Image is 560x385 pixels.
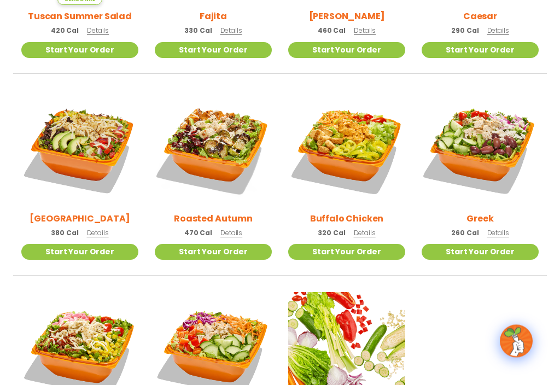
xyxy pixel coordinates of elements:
span: 320 Cal [318,229,345,238]
span: Details [220,26,242,36]
a: Start Your Order [21,244,138,260]
h2: [GEOGRAPHIC_DATA] [30,212,130,226]
h2: Buffalo Chicken [310,212,384,226]
a: Start Your Order [422,244,539,260]
span: 420 Cal [51,26,79,36]
span: 460 Cal [318,26,346,36]
img: Product photo for Roasted Autumn Salad [155,91,272,208]
h2: Fajita [200,10,227,24]
img: Product photo for Greek Salad [422,91,539,208]
h2: Caesar [463,10,497,24]
span: Details [87,26,109,36]
span: Details [220,229,242,238]
a: Start Your Order [288,244,405,260]
a: Start Your Order [155,244,272,260]
a: Start Your Order [155,43,272,59]
img: Product photo for BBQ Ranch Salad [21,91,138,208]
h2: Tuscan Summer Salad [28,10,132,24]
span: 290 Cal [451,26,479,36]
span: 260 Cal [451,229,479,238]
span: 380 Cal [51,229,78,238]
span: Details [487,229,509,238]
span: 470 Cal [184,229,212,238]
a: Start Your Order [21,43,138,59]
span: Details [487,26,509,36]
span: Details [354,229,376,238]
img: Product photo for Buffalo Chicken Salad [288,91,405,208]
img: wpChatIcon [501,326,532,357]
a: Start Your Order [288,43,405,59]
span: Details [354,26,376,36]
h2: [PERSON_NAME] [309,10,385,24]
h2: Greek [466,212,493,226]
h2: Roasted Autumn [174,212,253,226]
a: Start Your Order [422,43,539,59]
span: 330 Cal [184,26,212,36]
span: Details [87,229,109,238]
